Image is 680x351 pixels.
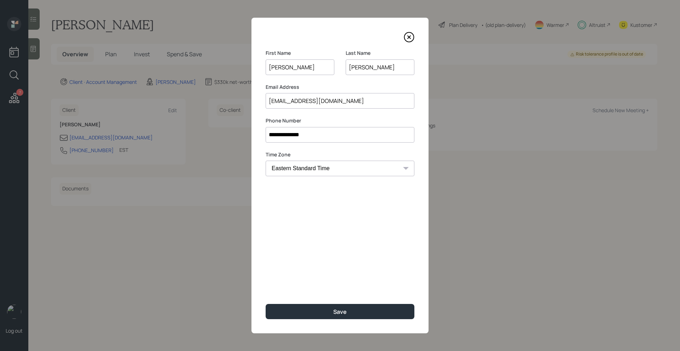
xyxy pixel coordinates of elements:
[333,308,347,316] div: Save
[266,151,414,158] label: Time Zone
[266,304,414,319] button: Save
[266,117,414,124] label: Phone Number
[346,50,414,57] label: Last Name
[266,84,414,91] label: Email Address
[266,50,334,57] label: First Name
